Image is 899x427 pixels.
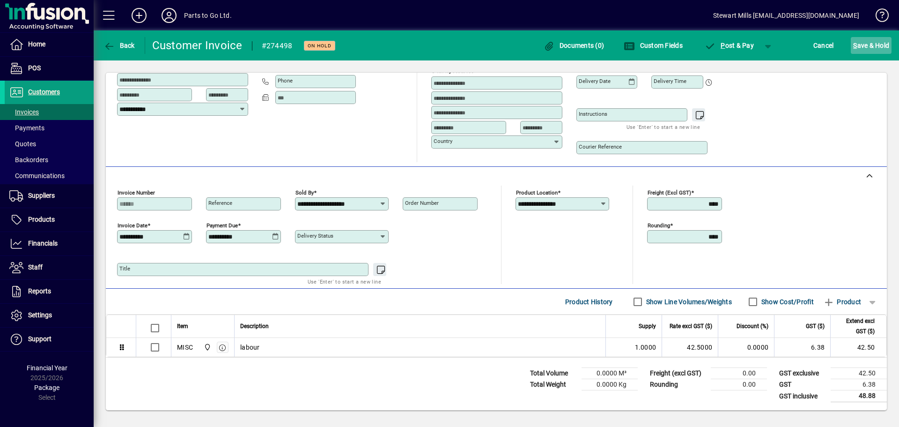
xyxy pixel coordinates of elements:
a: Support [5,328,94,351]
span: Payments [9,124,44,132]
a: Products [5,208,94,232]
span: Item [177,321,188,331]
td: GST inclusive [774,390,831,402]
a: Financials [5,232,94,255]
button: Documents (0) [541,37,606,54]
mat-hint: Use 'Enter' to start a new line [626,121,700,132]
span: Suppliers [28,192,55,199]
a: Payments [5,120,94,136]
mat-label: Title [119,265,130,272]
span: Custom Fields [624,42,683,49]
button: Cancel [811,37,836,54]
td: Freight (excl GST) [645,368,711,379]
span: Staff [28,263,43,271]
app-page-header-button: Back [94,37,145,54]
mat-label: Delivery status [297,232,333,239]
span: Quotes [9,140,36,148]
td: Total Volume [525,368,582,379]
span: S [853,42,857,49]
button: Custom Fields [621,37,685,54]
span: 1.0000 [635,343,656,352]
td: GST [774,379,831,390]
span: Reports [28,287,51,295]
span: Cancel [813,38,834,53]
a: Backorders [5,152,94,168]
span: ave & Hold [853,38,889,53]
mat-label: Invoice number [118,189,155,196]
a: Suppliers [5,184,94,208]
a: POS [5,57,94,80]
button: Profile [154,7,184,24]
span: labour [240,343,260,352]
a: Knowledge Base [869,2,887,32]
td: 6.38 [774,338,830,357]
div: Customer Invoice [152,38,243,53]
div: Stewart Mills [EMAIL_ADDRESS][DOMAIN_NAME] [713,8,859,23]
span: Financials [28,240,58,247]
mat-label: Courier Reference [579,143,622,150]
span: Communications [9,172,65,180]
td: Rounding [645,379,711,390]
td: Total Weight [525,379,582,390]
span: Home [28,40,45,48]
button: Product [818,293,866,310]
td: GST exclusive [774,368,831,379]
mat-label: Product location [516,189,558,196]
td: 0.00 [711,368,767,379]
mat-label: Phone [278,77,293,84]
span: Rate excl GST ($) [670,321,712,331]
span: Settings [28,311,52,319]
span: Support [28,335,52,343]
mat-label: Delivery time [654,78,686,84]
mat-label: Sold by [295,189,314,196]
td: 0.0000 Kg [582,379,638,390]
span: Documents (0) [543,42,604,49]
span: Product [823,294,861,309]
td: 0.0000 M³ [582,368,638,379]
mat-label: Invoice date [118,222,147,229]
button: Post & Pay [700,37,759,54]
span: ost & Pay [705,42,754,49]
span: Invoices [9,108,39,116]
span: Product History [565,294,613,309]
a: Communications [5,168,94,184]
mat-label: Delivery date [579,78,611,84]
div: #274498 [262,38,293,53]
td: 0.00 [711,379,767,390]
td: 42.50 [830,338,886,357]
div: Parts to Go Ltd. [184,8,232,23]
span: Discount (%) [737,321,768,331]
span: Supply [639,321,656,331]
div: 42.5000 [668,343,712,352]
button: Save & Hold [851,37,892,54]
span: On hold [308,43,332,49]
label: Show Line Volumes/Weights [644,297,732,307]
span: Back [103,42,135,49]
mat-label: Rounding [648,222,670,229]
span: Customers [28,88,60,96]
span: GST ($) [806,321,825,331]
a: Quotes [5,136,94,152]
mat-hint: Use 'Enter' to start a new line [308,276,381,287]
mat-label: Order number [405,200,439,206]
label: Show Cost/Profit [759,297,814,307]
a: Settings [5,304,94,327]
span: Package [34,384,59,391]
div: MISC [177,343,193,352]
button: Product History [561,293,617,310]
a: Staff [5,256,94,279]
a: Reports [5,280,94,303]
span: Extend excl GST ($) [836,316,875,337]
span: Backorders [9,156,48,164]
button: Add [124,7,154,24]
span: Financial Year [27,364,67,372]
span: POS [28,64,41,72]
mat-label: Freight (excl GST) [648,189,691,196]
td: 6.38 [831,379,887,390]
button: Back [101,37,137,54]
mat-label: Instructions [579,111,607,117]
mat-label: Reference [208,200,232,206]
td: 42.50 [831,368,887,379]
a: Home [5,33,94,56]
td: 48.88 [831,390,887,402]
